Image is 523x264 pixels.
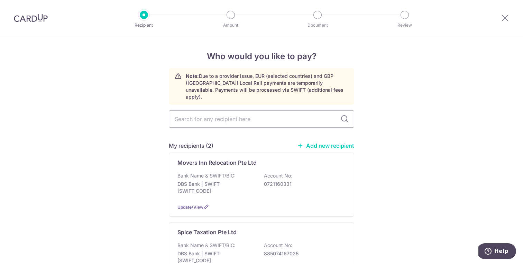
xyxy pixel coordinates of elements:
p: DBS Bank | SWIFT: [SWIFT_CODE] [177,250,255,264]
a: Add new recipient [297,142,354,149]
p: Movers Inn Relocation Pte Ltd [177,158,257,167]
h5: My recipients (2) [169,142,213,150]
p: Account No: [264,172,292,179]
input: Search for any recipient here [169,110,354,128]
h4: Who would you like to pay? [169,50,354,63]
p: Bank Name & SWIFT/BIC: [177,172,236,179]
p: Amount [205,22,256,29]
p: Bank Name & SWIFT/BIC: [177,242,236,249]
img: CardUp [14,14,48,22]
p: Spice Taxation Pte Ltd [177,228,237,236]
strong: Note: [186,73,199,79]
p: Document [292,22,343,29]
p: Review [379,22,430,29]
p: Due to a provider issue, EUR (selected countries) and GBP ([GEOGRAPHIC_DATA]) Local Rail payments... [186,73,348,100]
a: Update/View [177,204,203,210]
p: 885074167025 [264,250,341,257]
p: Recipient [118,22,169,29]
p: 0721160331 [264,181,341,188]
p: DBS Bank | SWIFT: [SWIFT_CODE] [177,181,255,194]
p: Account No: [264,242,292,249]
iframe: Opens a widget where you can find more information [478,243,516,261]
